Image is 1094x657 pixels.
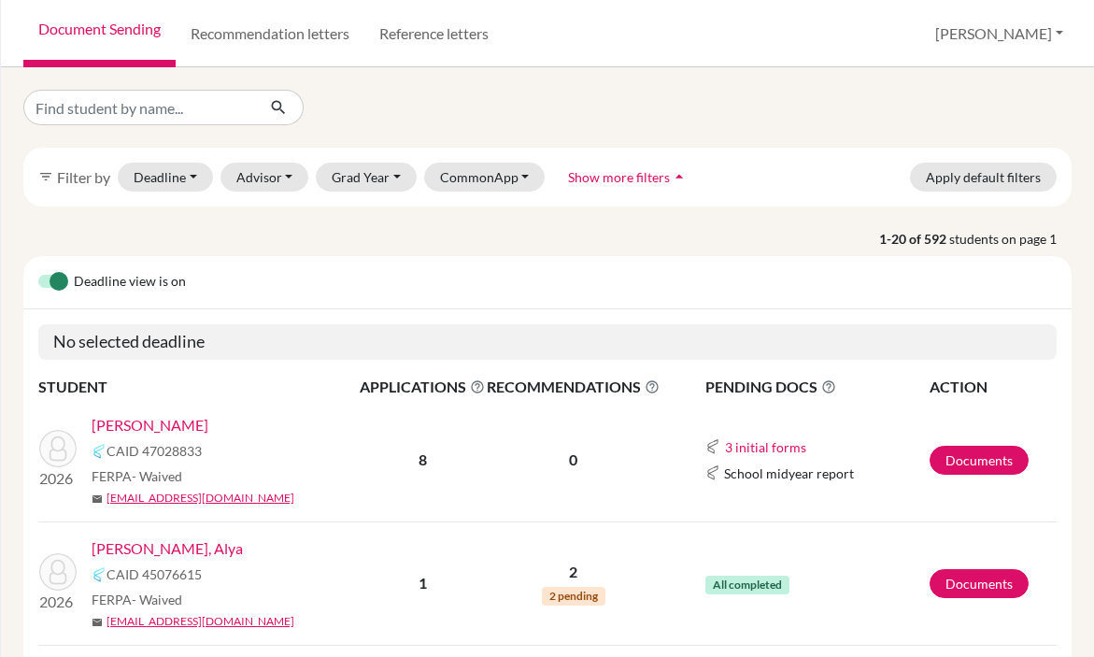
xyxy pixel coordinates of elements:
[930,446,1029,475] a: Documents
[39,430,77,467] img: Alkhouri, Rashed
[38,169,53,184] i: filter_list
[724,436,807,458] button: 3 initial forms
[74,271,186,293] span: Deadline view is on
[39,467,77,490] p: 2026
[92,414,208,436] a: [PERSON_NAME]
[705,465,720,480] img: Common App logo
[879,229,949,249] strong: 1-20 of 592
[132,468,182,484] span: - Waived
[92,444,107,459] img: Common App logo
[23,90,255,125] input: Find student by name...
[38,375,359,399] th: STUDENT
[705,439,720,454] img: Common App logo
[92,493,103,505] span: mail
[930,569,1029,598] a: Documents
[487,449,660,471] p: 0
[92,466,182,486] span: FERPA
[107,613,294,630] a: [EMAIL_ADDRESS][DOMAIN_NAME]
[724,464,854,483] span: School midyear report
[910,163,1057,192] button: Apply default filters
[419,574,427,592] b: 1
[107,564,202,584] span: CAID 45076615
[929,375,1057,399] th: ACTION
[92,537,243,560] a: [PERSON_NAME], Alya
[118,163,213,192] button: Deadline
[39,591,77,613] p: 2026
[552,163,704,192] button: Show more filtersarrow_drop_up
[705,576,789,594] span: All completed
[670,167,689,186] i: arrow_drop_up
[424,163,546,192] button: CommonApp
[38,324,1057,360] h5: No selected deadline
[107,490,294,507] a: [EMAIL_ADDRESS][DOMAIN_NAME]
[107,441,202,461] span: CAID 47028833
[927,16,1072,51] button: [PERSON_NAME]
[360,376,485,398] span: APPLICATIONS
[542,587,605,606] span: 2 pending
[419,450,427,468] b: 8
[39,553,77,591] img: Al Khazraji, Alya
[487,376,660,398] span: RECOMMENDATIONS
[568,169,670,185] span: Show more filters
[92,567,107,582] img: Common App logo
[92,590,182,609] span: FERPA
[57,168,110,186] span: Filter by
[132,592,182,607] span: - Waived
[949,229,1072,249] span: students on page 1
[92,617,103,628] span: mail
[220,163,309,192] button: Advisor
[705,376,927,398] span: PENDING DOCS
[316,163,417,192] button: Grad Year
[487,561,660,583] p: 2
